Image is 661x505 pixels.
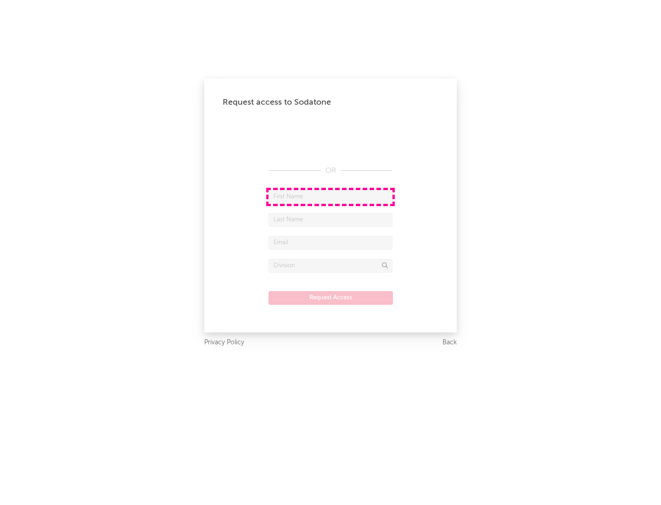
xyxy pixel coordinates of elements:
[269,236,392,250] input: Email
[269,259,392,273] input: Division
[269,190,392,204] input: First Name
[443,337,457,348] a: Back
[223,97,438,108] div: Request access to Sodatone
[269,213,392,227] input: Last Name
[269,291,393,305] button: Request Access
[269,165,392,176] div: OR
[204,337,244,348] a: Privacy Policy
